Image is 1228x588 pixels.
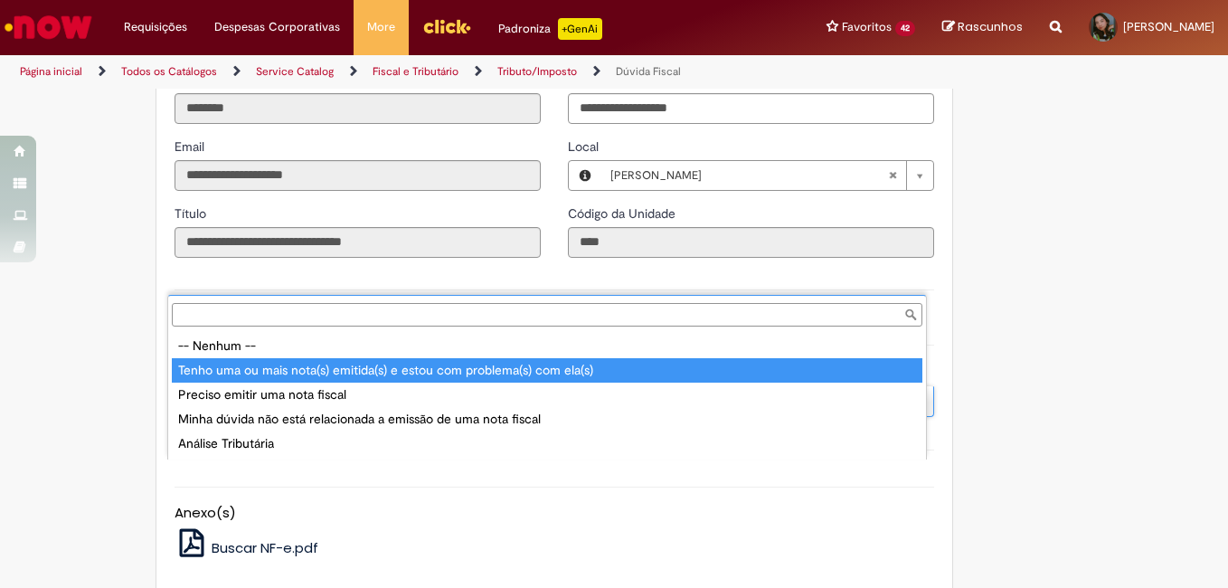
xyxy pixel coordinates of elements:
div: -- Nenhum -- [172,334,922,358]
ul: Sua dúvida esta relacionada a: [168,330,926,460]
div: Minha dúvida não está relacionada a emissão de uma nota fiscal [172,407,922,432]
div: Tenho uma ou mais nota(s) emitida(s) e estou com problema(s) com ela(s) [172,358,922,383]
div: Preciso emitir uma nota fiscal [172,383,922,407]
div: Análise Tributária [172,432,922,456]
